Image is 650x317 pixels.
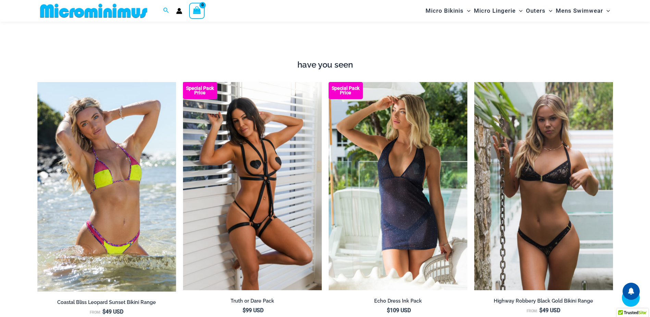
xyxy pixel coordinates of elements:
[183,82,322,291] a: Truth or Dare Black 1905 Bodysuit 611 Micro 07 Truth or Dare Black 1905 Bodysuit 611 Micro 06Trut...
[554,2,612,20] a: Mens SwimwearMenu ToggleMenu Toggle
[183,298,322,307] a: Truth or Dare Pack
[474,298,613,304] h2: Highway Robbery Black Gold Bikini Range
[423,1,613,21] nav: Site Navigation
[183,82,322,291] img: Truth or Dare Black 1905 Bodysuit 611 Micro 07
[102,308,123,315] bdi: 49 USD
[474,82,613,291] img: Highway Robbery Black Gold 359 Clip Top 439 Clip Bottom 01v2
[474,82,613,291] a: Highway Robbery Black Gold 359 Clip Top 439 Clip Bottom 01v2Highway Robbery Black Gold 359 Clip T...
[37,3,150,19] img: MM SHOP LOGO FLAT
[189,3,205,19] a: View Shopping Cart, empty
[329,86,363,95] b: Special Pack Price
[545,2,552,20] span: Menu Toggle
[539,307,560,314] bdi: 49 USD
[90,310,101,315] span: From:
[329,298,467,307] a: Echo Dress Ink Pack
[329,82,467,291] img: Echo Ink 5671 Dress 682 Thong 07
[329,298,467,304] h2: Echo Dress Ink Pack
[183,298,322,304] h2: Truth or Dare Pack
[387,307,411,314] bdi: 109 USD
[474,2,516,20] span: Micro Lingerie
[524,2,554,20] a: OutersMenu ToggleMenu Toggle
[183,86,217,95] b: Special Pack Price
[527,309,538,313] span: From:
[37,299,176,308] a: Coastal Bliss Leopard Sunset Bikini Range
[464,2,470,20] span: Menu Toggle
[603,2,610,20] span: Menu Toggle
[387,307,390,314] span: $
[426,2,464,20] span: Micro Bikinis
[102,308,106,315] span: $
[37,82,176,292] img: Coastal Bliss Leopard Sunset 3171 Tri Top 4371 Thong Bikini 06
[516,2,523,20] span: Menu Toggle
[424,2,472,20] a: Micro BikinisMenu ToggleMenu Toggle
[472,2,524,20] a: Micro LingerieMenu ToggleMenu Toggle
[329,82,467,291] a: Echo Ink 5671 Dress 682 Thong 07 Echo Ink 5671 Dress 682 Thong 08Echo Ink 5671 Dress 682 Thong 08
[42,5,608,56] iframe: TrustedSite Certified
[474,298,613,307] a: Highway Robbery Black Gold Bikini Range
[556,2,603,20] span: Mens Swimwear
[37,60,613,70] h4: have you seen
[243,307,246,314] span: $
[37,299,176,306] h2: Coastal Bliss Leopard Sunset Bikini Range
[526,2,545,20] span: Outers
[539,307,542,314] span: $
[37,82,176,292] a: Coastal Bliss Leopard Sunset 3171 Tri Top 4371 Thong Bikini 06Coastal Bliss Leopard Sunset 3171 T...
[243,307,263,314] bdi: 99 USD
